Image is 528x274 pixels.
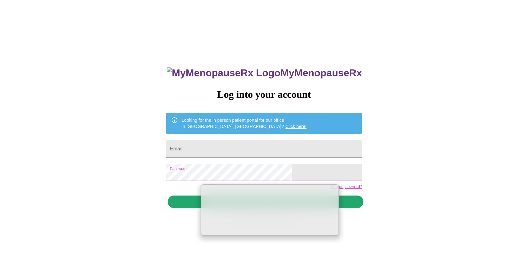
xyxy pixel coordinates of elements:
h3: MyMenopauseRx [167,67,362,79]
img: MyMenopauseRx Logo [167,67,280,79]
a: Click here! [286,124,307,129]
h3: Log into your account [166,89,362,100]
a: Forgot password? [331,184,362,189]
div: Looking for the in person patient portal for our office in [GEOGRAPHIC_DATA], [GEOGRAPHIC_DATA]? [182,115,307,132]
